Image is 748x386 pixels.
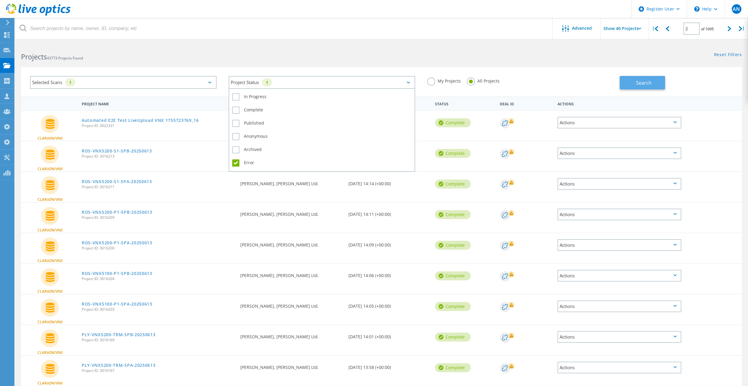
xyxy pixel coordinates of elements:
div: [DATE] 14:11 (+00:00) [345,203,432,222]
span: Project ID: 3016211 [82,185,234,189]
div: [PERSON_NAME], [PERSON_NAME] Ltd. [237,233,345,253]
div: Actions [558,178,681,190]
a: ROS-VNX5200-P1-SPA-20250613 [82,241,152,245]
div: Complete [435,363,471,372]
div: Deal Id [497,98,555,109]
span: CLARiiON/VNX [38,167,62,171]
span: CLARiiON/VNX [38,259,62,263]
a: ROS-VNX5200-S1-SPB-20250613 [82,149,152,153]
span: CLARiiON/VNX [38,381,62,385]
div: [DATE] 14:14 (+00:00) [345,172,432,192]
div: | [736,18,748,39]
div: Status [432,98,497,109]
input: Search projects by name, owner, ID, company, etc [15,18,553,39]
span: CLARiiON/VNX [38,198,62,201]
div: [DATE] 14:05 (+00:00) [345,294,432,314]
div: Complete [435,241,471,250]
span: CLARiiON/VNX [38,290,62,293]
div: Project Status [229,76,415,89]
span: Project ID: 3016206 [82,246,234,250]
label: Error [232,159,412,167]
span: Advanced [572,26,592,30]
span: CLARiiON/VNX [38,228,62,232]
button: Search [620,76,665,89]
div: [PERSON_NAME], [PERSON_NAME] Ltd. [237,264,345,284]
div: Complete [435,333,471,342]
span: AN [733,7,740,11]
div: Complete [435,271,471,280]
div: 1 [262,78,272,86]
div: [DATE] 13:58 (+00:00) [345,356,432,375]
span: Project ID: 3022331 [82,124,234,128]
div: Complete [435,179,471,188]
div: Actions [558,270,681,282]
label: My Projects [427,77,461,83]
span: Project ID: 3016213 [82,155,234,158]
label: Anonymous [232,133,412,140]
label: Archived [232,146,412,153]
div: 1 [65,78,75,86]
div: Actions [558,331,681,343]
span: of 1095 [701,26,714,32]
a: Reset Filters [714,53,742,58]
span: 43773 Projects Found [47,56,83,61]
a: PLY-VNX5200-TRM-SPB-20250613 [82,333,156,337]
a: ROS-VNX5200-S1-SPA-20250613 [82,179,152,184]
span: CLARiiON/VNX [38,320,62,324]
div: Complete [435,118,471,127]
div: [DATE] 14:06 (+00:00) [345,264,432,284]
div: [PERSON_NAME], [PERSON_NAME] Ltd. [237,294,345,314]
span: Project ID: 3016169 [82,338,234,342]
span: Project ID: 3016209 [82,216,234,219]
div: Actions [555,98,684,109]
span: Search [636,80,652,86]
a: Automated E2E Test LiveUpload VNX 1755723769_16 [82,118,199,122]
div: Actions [558,300,681,312]
label: Complete [232,107,412,114]
div: [DATE] 14:09 (+00:00) [345,233,432,253]
div: [DATE] 14:01 (+00:00) [345,325,432,345]
label: Published [232,120,412,127]
div: Actions [558,239,681,251]
a: ROS-VNX5100-P1-SPA-20250613 [82,302,152,306]
div: Complete [435,302,471,311]
label: All Projects [467,77,500,83]
div: Complete [435,149,471,158]
b: Projects [21,52,47,62]
div: Selected Scans [30,76,217,89]
span: Project ID: 3016167 [82,369,234,372]
div: [PERSON_NAME], [PERSON_NAME] Ltd. [237,203,345,222]
div: [PERSON_NAME], [PERSON_NAME] Ltd. [237,172,345,192]
a: Live Optics Dashboard [6,13,71,17]
div: Actions [558,362,681,373]
span: CLARiiON/VNX [38,137,62,140]
div: Project Name [79,98,237,109]
a: PLY-VNX5200-TRM-SPA-20250613 [82,363,156,367]
span: CLARiiON/VNX [38,351,62,354]
div: Actions [558,117,681,128]
div: Actions [558,147,681,159]
div: Actions [558,209,681,220]
a: ROS-VNX5200-P1-SPB-20250613 [82,210,152,214]
div: [PERSON_NAME], [PERSON_NAME] Ltd. [237,325,345,345]
a: ROS-VNX5100-P1-SPB-20250613 [82,271,152,276]
div: [PERSON_NAME], [PERSON_NAME] Ltd. [237,356,345,375]
div: | [649,18,661,39]
label: In Progress [232,93,412,101]
span: Project ID: 3016204 [82,277,234,281]
div: Complete [435,210,471,219]
span: Project ID: 3016203 [82,308,234,311]
svg: \n [694,6,700,12]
